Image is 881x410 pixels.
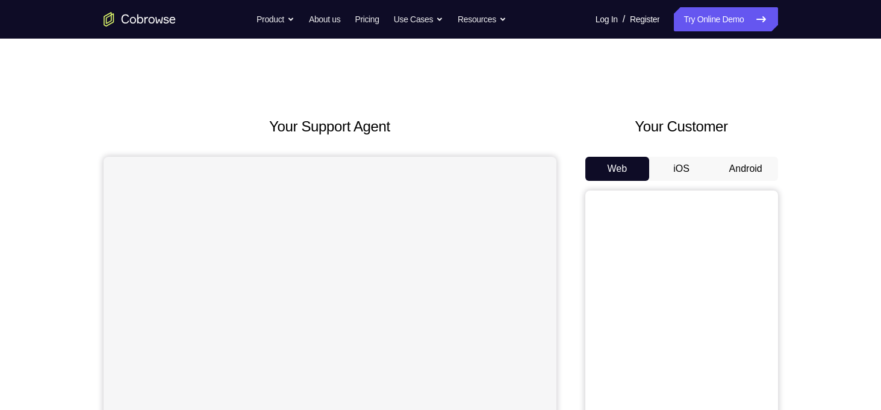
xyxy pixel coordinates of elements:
[623,12,625,27] span: /
[104,12,176,27] a: Go to the home page
[596,7,618,31] a: Log In
[674,7,777,31] a: Try Online Demo
[649,157,714,181] button: iOS
[630,7,659,31] a: Register
[104,116,556,137] h2: Your Support Agent
[394,7,443,31] button: Use Cases
[585,157,650,181] button: Web
[309,7,340,31] a: About us
[355,7,379,31] a: Pricing
[714,157,778,181] button: Android
[585,116,778,137] h2: Your Customer
[458,7,506,31] button: Resources
[257,7,294,31] button: Product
